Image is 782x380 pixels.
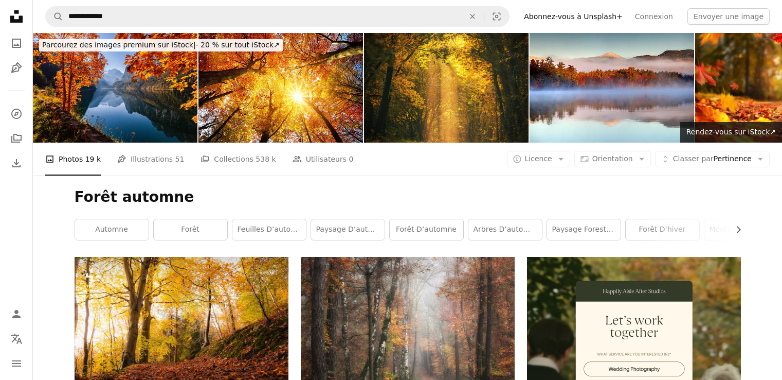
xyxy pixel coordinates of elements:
a: Explorer [6,103,27,124]
a: Abonnez-vous à Unsplash+ [518,8,629,25]
button: faire défiler la liste vers la droite [729,219,741,240]
span: Parcourez des images premium sur iStock | [42,41,196,49]
button: Langue [6,329,27,349]
img: Paysage forestier magique avec rayon de soleil éclairant le feuillage doré [364,33,529,143]
a: forêt d’hiver [626,219,699,240]
span: 0 [349,153,353,165]
button: Recherche de visuels [484,7,509,26]
button: Licence [507,151,570,167]
a: Parcourez des images premium sur iStock|- 20 % sur tout iStock↗ [33,33,289,58]
button: Classer parPertinence [655,151,770,167]
a: Collections 538 k [201,143,276,176]
a: Utilisateurs 0 [293,143,354,176]
a: Montagnes d’automne [704,219,778,240]
a: Rendez-vous sur iStock↗ [680,122,782,143]
a: forêt d’automne [390,219,463,240]
button: Envoyer une image [687,8,770,25]
a: Connexion [629,8,679,25]
form: Rechercher des visuels sur tout le site [45,6,510,27]
img: Automne neige éternelle montagnes Blanches du New Hampshire [530,33,694,143]
a: arbres d’automne [468,219,542,240]
button: Effacer [461,7,484,26]
span: Classer par [673,154,714,163]
a: automne [75,219,149,240]
span: Pertinence [673,154,752,164]
a: Photos [6,33,27,54]
img: Autumn on lake Gosau (Gosausee) in Salzkammergut, Austria [33,33,197,143]
a: Un chemin dans les bois avec beaucoup de feuilles au sol [75,323,288,333]
img: Soleil d’automne brillant à travers la canopée des arbres [198,33,363,143]
span: 538 k [256,153,276,165]
span: Rendez-vous sur iStock ↗ [686,128,776,136]
a: Paysage d’automne [311,219,385,240]
a: Historique de téléchargement [6,153,27,174]
span: Orientation [592,154,633,163]
a: Illustrations [6,58,27,78]
span: 51 [175,153,185,165]
a: Paysage forestier d’automne [547,219,621,240]
a: feuilles d’automne [232,219,306,240]
a: Illustrations 51 [117,143,184,176]
a: Collections [6,128,27,149]
a: forêt [154,219,227,240]
a: Un chemin de terre au milieu d’une forêt [301,323,515,333]
div: - 20 % sur tout iStock ↗ [39,39,283,51]
button: Menu [6,353,27,374]
span: Licence [525,154,552,163]
a: Connexion / S’inscrire [6,304,27,324]
button: Orientation [574,151,651,167]
button: Rechercher sur Unsplash [46,7,63,26]
h1: Forêt automne [75,188,741,206]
